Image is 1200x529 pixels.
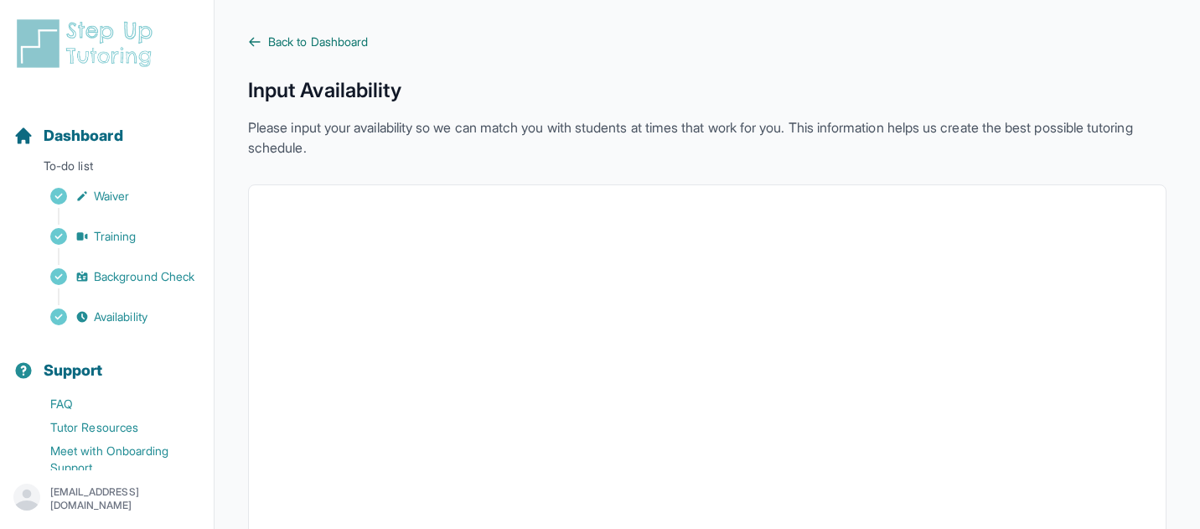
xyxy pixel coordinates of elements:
[50,485,200,512] p: [EMAIL_ADDRESS][DOMAIN_NAME]
[13,225,214,248] a: Training
[13,305,214,329] a: Availability
[13,392,214,416] a: FAQ
[268,34,368,50] span: Back to Dashboard
[248,117,1166,158] p: Please input your availability so we can match you with students at times that work for you. This...
[13,17,163,70] img: logo
[94,188,129,205] span: Waiver
[13,265,214,288] a: Background Check
[44,124,123,148] span: Dashboard
[13,484,200,514] button: [EMAIL_ADDRESS][DOMAIN_NAME]
[94,309,147,325] span: Availability
[13,184,214,208] a: Waiver
[7,158,207,181] p: To-do list
[94,228,137,245] span: Training
[13,124,123,148] a: Dashboard
[7,332,207,389] button: Support
[7,97,207,154] button: Dashboard
[94,268,194,285] span: Background Check
[13,416,214,439] a: Tutor Resources
[248,77,1166,104] h1: Input Availability
[44,359,103,382] span: Support
[13,439,214,480] a: Meet with Onboarding Support
[248,34,1166,50] a: Back to Dashboard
